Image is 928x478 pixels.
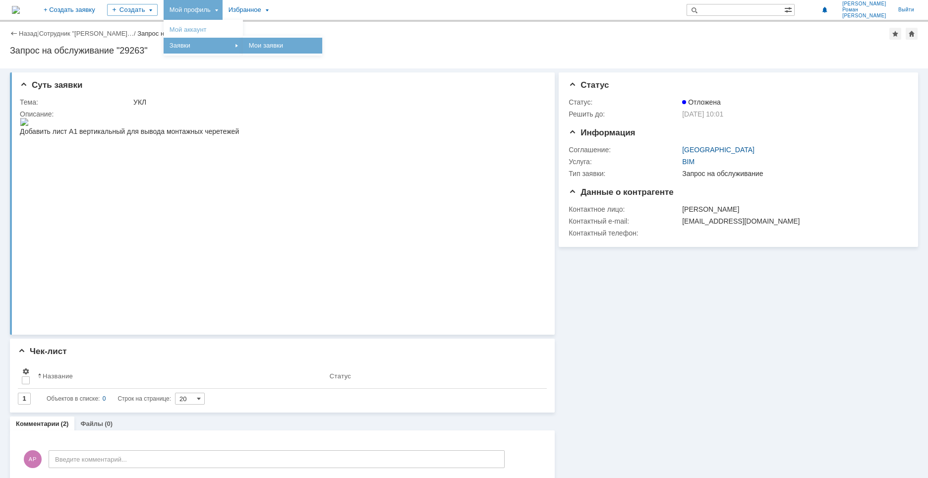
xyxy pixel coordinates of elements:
span: АР [24,450,42,468]
div: Контактный e-mail: [569,217,680,225]
th: Название [34,363,326,389]
div: Контактное лицо: [569,205,680,213]
div: Контактный телефон: [569,229,680,237]
div: Сделать домашней страницей [906,28,918,40]
div: Запрос на обслуживание "29263" [137,30,237,37]
a: Мои заявки [245,40,320,52]
a: Перейти на домашнюю страницу [12,6,20,14]
span: Статус [569,80,609,90]
div: УКЛ [133,98,540,106]
div: Название [43,372,73,380]
span: Отложена [682,98,721,106]
div: Запрос на обслуживание [682,170,903,178]
div: [PERSON_NAME] [682,205,903,213]
div: (2) [61,420,69,427]
div: | [37,29,39,37]
span: Настройки [22,367,30,375]
div: Создать [107,4,158,16]
span: [PERSON_NAME] [842,1,886,7]
div: Статус: [569,98,680,106]
div: Добавить в избранное [889,28,901,40]
span: Объектов в списке: [47,395,100,402]
a: BIM [682,158,695,166]
span: Роман [842,7,886,13]
span: Расширенный поиск [784,4,794,14]
i: Строк на странице: [47,393,171,405]
span: Данные о контрагенте [569,187,674,197]
div: Соглашение: [569,146,680,154]
span: [PERSON_NAME] [842,13,886,19]
div: / [39,30,138,37]
a: Сотрудник "[PERSON_NAME]… [39,30,134,37]
a: Комментарии [16,420,59,427]
div: Решить до: [569,110,680,118]
div: Тип заявки: [569,170,680,178]
div: Услуга: [569,158,680,166]
span: [DATE] 10:01 [682,110,723,118]
a: Файлы [80,420,103,427]
a: Назад [19,30,37,37]
div: Запрос на обслуживание "29263" [10,46,918,56]
div: Статус [330,372,351,380]
div: Тема: [20,98,131,106]
div: [EMAIL_ADDRESS][DOMAIN_NAME] [682,217,903,225]
div: 0 [103,393,106,405]
div: (0) [105,420,113,427]
a: [GEOGRAPHIC_DATA] [682,146,754,154]
span: Суть заявки [20,80,82,90]
div: Заявки [166,40,241,52]
a: Мой аккаунт [166,24,241,36]
span: Информация [569,128,635,137]
th: Статус [326,363,539,389]
span: Чек-лист [18,347,67,356]
img: logo [12,6,20,14]
div: Описание: [20,110,542,118]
